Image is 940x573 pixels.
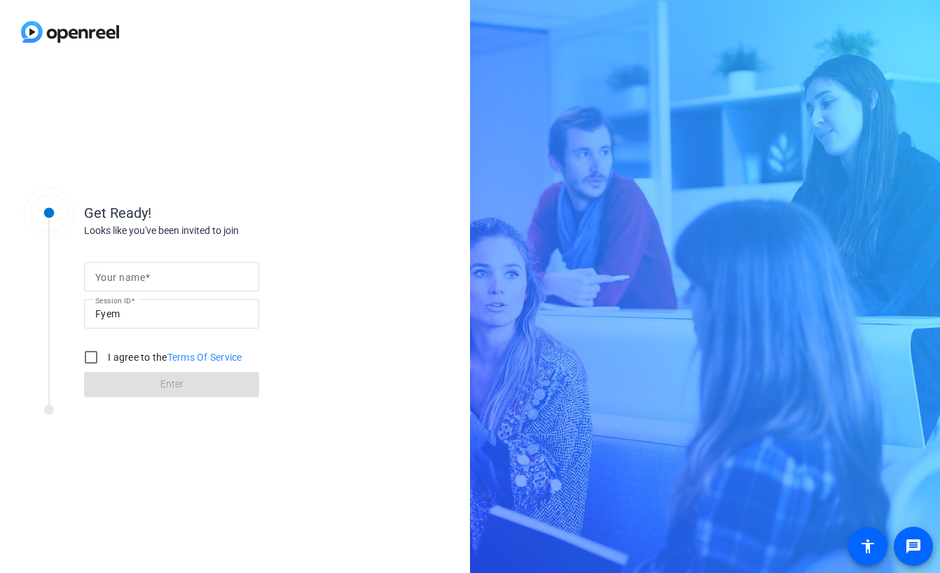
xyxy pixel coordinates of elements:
mat-label: Your name [95,272,145,283]
a: Terms Of Service [167,352,242,363]
mat-label: Session ID [95,296,131,305]
div: Get Ready! [84,202,364,223]
mat-icon: message [905,538,922,555]
div: Looks like you've been invited to join [84,223,364,238]
label: I agree to the [105,350,242,364]
mat-icon: accessibility [859,538,876,555]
